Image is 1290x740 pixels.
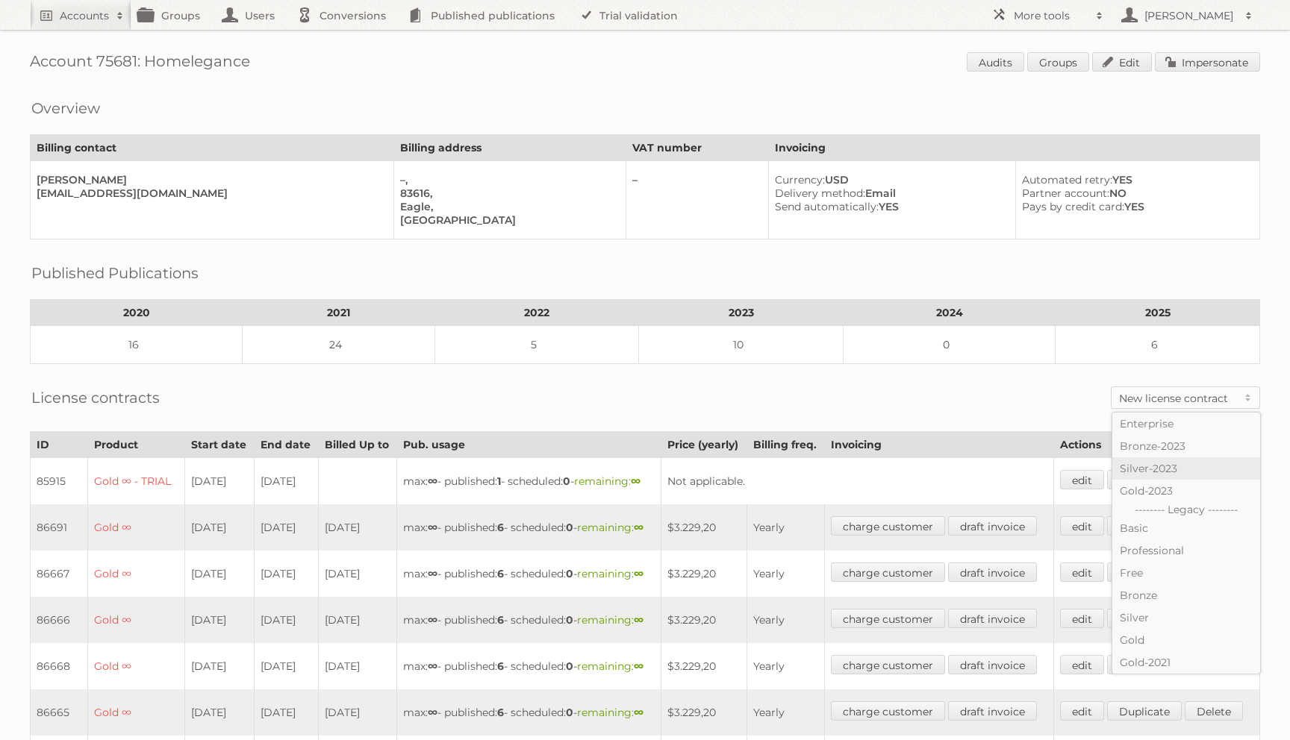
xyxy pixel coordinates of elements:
td: 86668 [31,643,88,689]
strong: 0 [566,613,573,627]
a: Delete [1185,701,1243,721]
a: Bronze [1112,584,1260,606]
a: Silver-2023 [1112,457,1260,480]
a: Gold-2021 [1112,651,1260,674]
td: $3.229,20 [661,504,747,551]
a: Edit [1092,52,1152,72]
td: 24 [243,326,435,364]
strong: 0 [563,474,570,488]
strong: ∞ [428,706,437,719]
strong: 6 [497,659,504,673]
td: [DATE] [255,458,319,505]
a: charge customer [831,609,945,628]
th: 2023 [639,300,844,326]
span: remaining: [577,521,644,534]
strong: 0 [566,567,573,580]
td: 6 [1056,326,1260,364]
th: Pub. usage [397,432,661,458]
th: Start date [185,432,255,458]
strong: 6 [497,613,504,627]
td: [DATE] [255,689,319,736]
a: Free [1112,562,1260,584]
a: Impersonate [1155,52,1260,72]
a: Duplicate [1107,609,1182,628]
strong: ∞ [634,706,644,719]
a: edit [1060,609,1104,628]
span: Delivery method: [775,186,865,200]
a: Gold [1112,629,1260,651]
strong: ∞ [428,613,437,627]
a: Duplicate [1107,470,1182,489]
h2: New license contract [1119,391,1237,406]
span: Pays by credit card: [1022,200,1124,213]
div: YES [775,200,1003,213]
td: Yearly [747,504,824,551]
td: [DATE] [185,458,255,505]
th: Billing contact [31,135,394,161]
td: Gold ∞ [87,597,185,643]
th: VAT number [626,135,769,161]
a: Gold-2023 [1112,480,1260,502]
a: edit [1060,470,1104,489]
h2: More tools [1014,8,1088,23]
td: Gold ∞ [87,689,185,736]
td: $3.229,20 [661,551,747,597]
a: New license contract [1112,387,1259,408]
td: 16 [31,326,243,364]
td: [DATE] [255,504,319,551]
td: Gold ∞ [87,551,185,597]
strong: ∞ [634,613,644,627]
th: Billing freq. [747,432,824,458]
div: YES [1022,173,1247,186]
a: Basic [1112,517,1260,539]
td: [DATE] [255,551,319,597]
a: edit [1060,655,1104,674]
td: $3.229,20 [661,689,747,736]
td: $3.229,20 [661,597,747,643]
div: YES [1022,200,1247,213]
a: Groups [1027,52,1089,72]
td: max: - published: - scheduled: - [397,689,661,736]
td: 86691 [31,504,88,551]
td: Yearly [747,689,824,736]
th: End date [255,432,319,458]
strong: 0 [566,659,573,673]
a: Duplicate [1107,562,1182,582]
th: 2022 [434,300,639,326]
td: [DATE] [185,689,255,736]
strong: ∞ [634,521,644,534]
span: Currency: [775,173,825,186]
div: NO [1022,186,1247,200]
a: draft invoice [948,655,1037,674]
span: Automated retry: [1022,173,1112,186]
h2: [PERSON_NAME] [1141,8,1238,23]
td: – [626,161,769,239]
td: max: - published: - scheduled: - [397,551,661,597]
td: 86666 [31,597,88,643]
a: Audits [967,52,1024,72]
th: 2025 [1056,300,1260,326]
td: [DATE] [185,551,255,597]
td: max: - published: - scheduled: - [397,504,661,551]
strong: ∞ [428,567,437,580]
h2: Published Publications [31,262,199,284]
th: Invoicing [768,135,1259,161]
div: –, [400,173,614,186]
td: $3.229,20 [661,643,747,689]
td: Yearly [747,643,824,689]
span: remaining: [574,474,641,488]
a: charge customer [831,701,945,721]
td: [DATE] [318,551,396,597]
li: -------- Legacy -------- [1112,502,1260,517]
th: Product [87,432,185,458]
a: Silver [1112,606,1260,629]
strong: ∞ [634,567,644,580]
div: [EMAIL_ADDRESS][DOMAIN_NAME] [37,186,381,200]
h2: Accounts [60,8,109,23]
td: [DATE] [318,504,396,551]
th: Actions [1054,432,1260,458]
strong: ∞ [634,659,644,673]
span: Toggle [1237,387,1259,408]
td: 10 [639,326,844,364]
td: Not applicable. [661,458,1054,505]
